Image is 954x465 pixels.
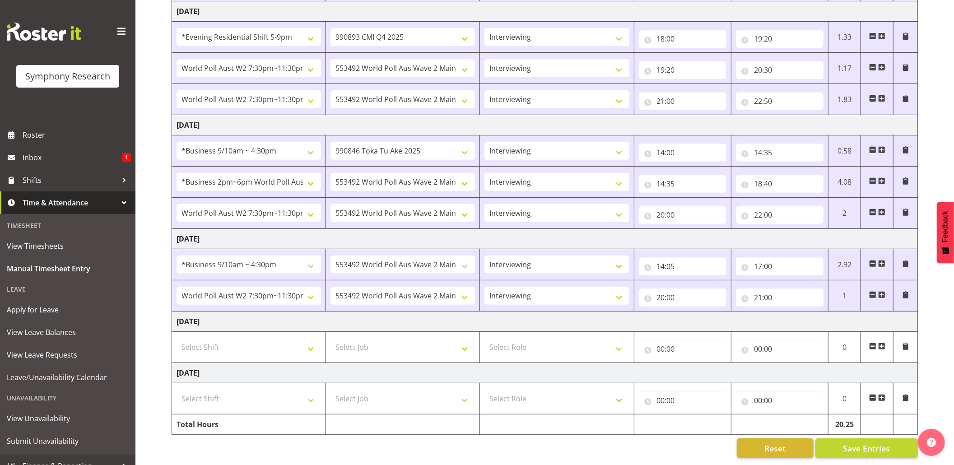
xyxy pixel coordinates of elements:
[736,92,824,110] input: Click to select...
[639,175,726,193] input: Click to select...
[828,84,861,115] td: 1.83
[23,196,117,209] span: Time & Attendance
[764,442,786,454] span: Reset
[828,414,861,435] td: 20.25
[828,249,861,280] td: 2.92
[639,288,726,307] input: Click to select...
[23,151,122,164] span: Inbox
[25,70,110,83] div: Symphony Research
[736,391,824,409] input: Click to select...
[172,414,326,435] td: Total Hours
[2,366,133,389] a: Leave/Unavailability Calendar
[736,206,824,224] input: Click to select...
[2,344,133,366] a: View Leave Requests
[736,257,824,275] input: Click to select...
[7,434,129,448] span: Submit Unavailability
[828,280,861,312] td: 1
[2,298,133,321] a: Apply for Leave
[2,280,133,298] div: Leave
[7,371,129,384] span: Leave/Unavailability Calendar
[736,144,824,162] input: Click to select...
[941,211,949,242] span: Feedback
[2,321,133,344] a: View Leave Balances
[736,288,824,307] input: Click to select...
[736,61,824,79] input: Click to select...
[639,30,726,48] input: Click to select...
[2,235,133,257] a: View Timesheets
[172,115,918,135] td: [DATE]
[172,363,918,383] td: [DATE]
[736,175,824,193] input: Click to select...
[7,303,129,316] span: Apply for Leave
[7,239,129,253] span: View Timesheets
[828,22,861,53] td: 1.33
[639,340,726,358] input: Click to select...
[7,325,129,339] span: View Leave Balances
[639,206,726,224] input: Click to select...
[23,128,131,142] span: Roster
[2,216,133,235] div: Timesheet
[843,442,890,454] span: Save Entries
[23,173,117,187] span: Shifts
[2,389,133,407] div: Unavailability
[736,30,824,48] input: Click to select...
[639,92,726,110] input: Click to select...
[2,257,133,280] a: Manual Timesheet Entry
[927,438,936,447] img: help-xxl-2.png
[7,348,129,362] span: View Leave Requests
[828,332,861,363] td: 0
[7,412,129,425] span: View Unavailability
[639,391,726,409] input: Click to select...
[828,383,861,414] td: 0
[737,438,814,458] button: Reset
[122,153,131,162] span: 1
[7,262,129,275] span: Manual Timesheet Entry
[828,167,861,198] td: 4.08
[172,229,918,249] td: [DATE]
[937,202,954,263] button: Feedback - Show survey
[828,198,861,229] td: 2
[639,144,726,162] input: Click to select...
[172,1,918,22] td: [DATE]
[828,135,861,167] td: 0.58
[2,407,133,430] a: View Unavailability
[172,312,918,332] td: [DATE]
[639,257,726,275] input: Click to select...
[736,340,824,358] input: Click to select...
[2,430,133,452] a: Submit Unavailability
[639,61,726,79] input: Click to select...
[7,23,81,41] img: Rosterit website logo
[815,438,918,458] button: Save Entries
[828,53,861,84] td: 1.17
